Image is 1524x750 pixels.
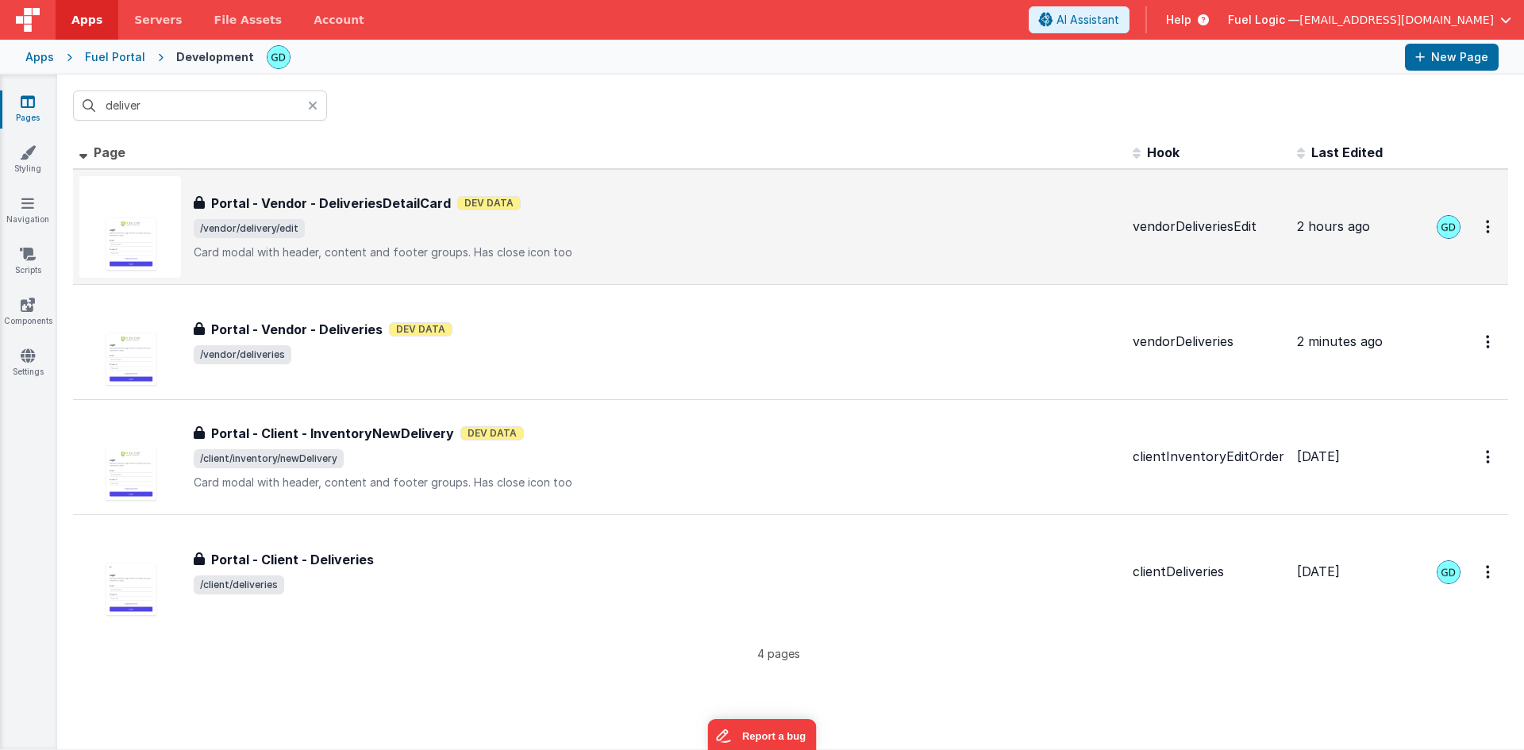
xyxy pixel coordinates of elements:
[1228,12,1299,28] span: Fuel Logic —
[85,49,145,65] div: Fuel Portal
[194,345,291,364] span: /vendor/deliveries
[389,322,452,337] span: Dev Data
[1166,12,1191,28] span: Help
[94,144,125,160] span: Page
[1297,333,1383,349] span: 2 minutes ago
[73,645,1484,662] p: 4 pages
[1133,448,1284,466] div: clientInventoryEditOrder
[176,49,254,65] div: Development
[1228,12,1511,28] button: Fuel Logic — [EMAIL_ADDRESS][DOMAIN_NAME]
[211,194,451,213] h3: Portal - Vendor - DeliveriesDetailCard
[1311,144,1383,160] span: Last Edited
[214,12,283,28] span: File Assets
[1297,218,1370,234] span: 2 hours ago
[134,12,182,28] span: Servers
[1133,217,1284,236] div: vendorDeliveriesEdit
[1437,561,1460,583] img: 3dd21bde18fb3f511954fc4b22afbf3f
[194,575,284,594] span: /client/deliveries
[1056,12,1119,28] span: AI Assistant
[194,475,1120,490] p: Card modal with header, content and footer groups. Has close icon too
[1405,44,1499,71] button: New Page
[1476,210,1502,243] button: Options
[1147,144,1180,160] span: Hook
[1476,556,1502,588] button: Options
[211,550,374,569] h3: Portal - Client - Deliveries
[1297,563,1340,579] span: [DATE]
[1029,6,1130,33] button: AI Assistant
[1299,12,1494,28] span: [EMAIL_ADDRESS][DOMAIN_NAME]
[25,49,54,65] div: Apps
[194,219,305,238] span: /vendor/delivery/edit
[267,46,290,68] img: 3dd21bde18fb3f511954fc4b22afbf3f
[1133,563,1284,581] div: clientDeliveries
[73,90,327,121] input: Search pages, id's ...
[1476,440,1502,473] button: Options
[1437,216,1460,238] img: 3dd21bde18fb3f511954fc4b22afbf3f
[1297,448,1340,464] span: [DATE]
[211,320,383,339] h3: Portal - Vendor - Deliveries
[1476,325,1502,358] button: Options
[1133,333,1284,351] div: vendorDeliveries
[71,12,102,28] span: Apps
[211,424,454,443] h3: Portal - Client - InventoryNewDelivery
[194,449,344,468] span: /client/inventory/newDelivery
[460,426,524,440] span: Dev Data
[457,196,521,210] span: Dev Data
[194,244,1120,260] p: Card modal with header, content and footer groups. Has close icon too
